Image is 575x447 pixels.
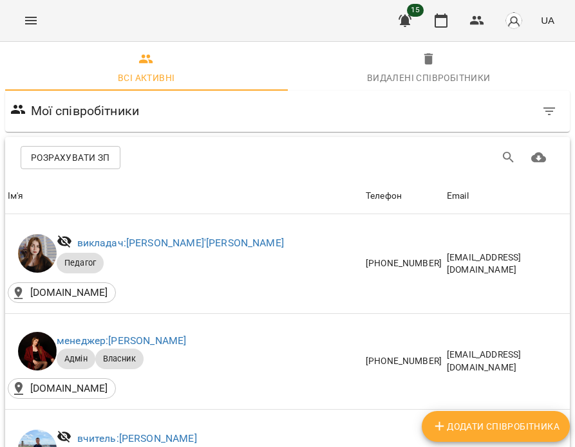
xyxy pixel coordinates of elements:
img: avatar_s.png [505,12,523,30]
p: [DOMAIN_NAME] [30,285,108,300]
button: Розрахувати ЗП [21,146,120,169]
span: Додати співробітника [432,419,560,434]
a: менеджер:[PERSON_NAME] [57,334,186,347]
span: Email [447,188,567,204]
span: Розрахувати ЗП [31,150,110,165]
div: Email [447,188,469,204]
div: Barbiex.school() [8,282,116,303]
td: [EMAIL_ADDRESS][DOMAIN_NAME] [444,214,570,314]
span: Телефон [366,188,442,204]
td: [PHONE_NUMBER] [363,214,444,314]
span: 15 [407,4,424,17]
p: [DOMAIN_NAME] [30,381,108,396]
span: Ім'я [8,188,361,204]
span: Педагог [57,257,104,269]
div: Телефон [366,188,402,204]
button: Пошук [493,142,524,173]
button: UA [536,8,560,32]
button: Додати співробітника [422,411,570,442]
img: Аліна [18,332,57,370]
span: Адмін [57,353,95,365]
div: Ім'я [8,188,24,204]
button: Завантажити CSV [523,142,554,173]
img: Кармазин Мар'яна Тарасівна [18,234,57,273]
a: викладач:[PERSON_NAME]'[PERSON_NAME] [77,237,284,249]
div: Barbiex.school() [8,378,116,399]
button: Menu [15,5,46,36]
a: вчитель:[PERSON_NAME] [77,432,197,444]
td: [EMAIL_ADDRESS][DOMAIN_NAME] [444,314,570,410]
div: Table Toolbar [5,137,570,178]
div: Видалені cпівробітники [367,70,491,86]
span: Власник [95,353,144,365]
div: Всі активні [118,70,174,86]
h6: Мої співробітники [31,101,140,121]
span: UA [541,14,554,27]
div: Sort [447,188,469,204]
div: Sort [8,188,24,204]
div: Sort [366,188,402,204]
td: [PHONE_NUMBER] [363,314,444,410]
